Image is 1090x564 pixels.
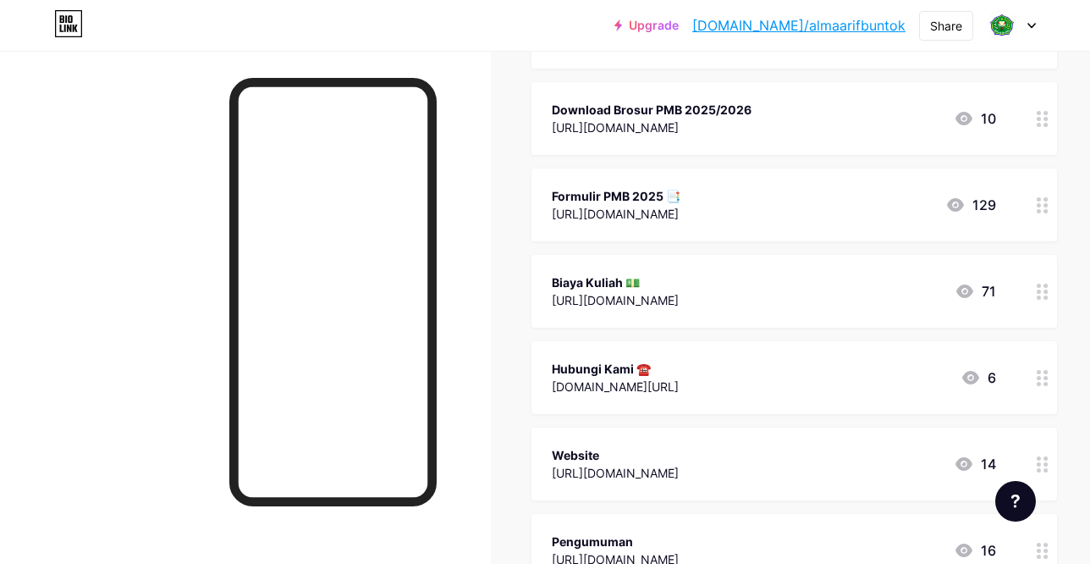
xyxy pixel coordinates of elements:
div: 129 [945,195,996,215]
a: Upgrade [614,19,679,32]
div: 14 [954,454,996,474]
div: [URL][DOMAIN_NAME] [552,205,680,223]
div: [URL][DOMAIN_NAME] [552,119,751,136]
div: [URL][DOMAIN_NAME] [552,464,679,482]
a: [DOMAIN_NAME]/almaarifbuntok [692,15,906,36]
div: 6 [961,368,996,388]
div: 71 [955,281,996,301]
div: [URL][DOMAIN_NAME] [552,291,679,309]
div: Download Brosur PMB 2025/2026 [552,101,751,119]
div: Website [552,446,679,464]
div: [DOMAIN_NAME][URL] [552,378,679,395]
div: 10 [954,108,996,129]
div: Share [930,17,962,35]
div: 16 [954,540,996,561]
div: Formulir PMB 2025 📑 [552,187,680,205]
div: Pengumuman [552,533,679,550]
div: Hubungi Kami ☎️ [552,360,679,378]
img: almaarifbuntok [986,9,1018,41]
div: Biaya Kuliah 💵 [552,274,679,291]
